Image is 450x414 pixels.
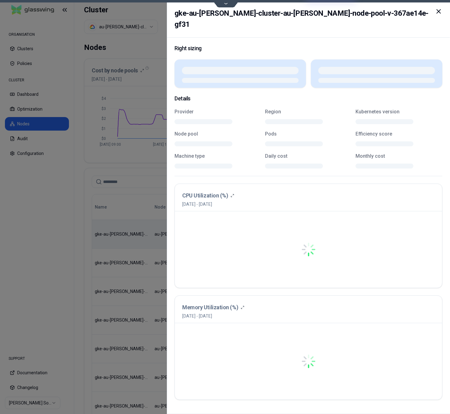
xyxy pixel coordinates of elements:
[182,313,244,319] span: [DATE] - [DATE]
[182,201,234,207] span: [DATE] - [DATE]
[356,154,442,159] p: Monthly cost
[265,154,352,159] p: Daily cost
[182,303,238,312] h3: Memory Utilization (%)
[356,109,442,114] p: Kubernetes version
[175,95,442,102] p: Details
[175,8,433,30] h2: gke-au-[PERSON_NAME]-cluster-au-[PERSON_NAME]-node-pool-v-367ae14e-gf31
[182,191,228,200] h3: CPU Utilization (%)
[265,109,352,114] p: Region
[356,132,442,136] p: Efficiency score
[265,132,352,136] p: Pods
[175,154,261,159] p: Machine type
[175,109,261,114] p: Provider
[175,132,261,136] p: Node pool
[175,45,442,52] p: Right sizing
